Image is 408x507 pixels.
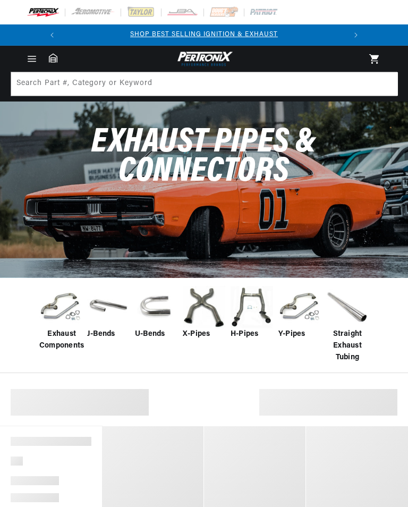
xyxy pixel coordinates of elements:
span: J-Bends [87,328,115,340]
div: 1 of 2 [63,30,345,40]
button: Translation missing: en.sections.announcements.next_announcement [345,24,367,46]
span: Y-Pipes [278,328,305,340]
a: Straight Exhaust Tubing Straight Exhaust Tubing [326,286,369,364]
a: J-Bends J-Bends [87,286,130,340]
img: H-Pipes [231,286,273,328]
a: SHOP BEST SELLING IGNITION & EXHAUST [130,31,278,38]
span: H-Pipes [231,328,259,340]
span: Exhaust Components [39,328,84,352]
summary: Menu [20,53,44,65]
a: Garage: 0 item(s) [49,53,57,63]
span: Straight Exhaust Tubing [326,328,369,364]
button: Translation missing: en.sections.announcements.previous_announcement [41,24,63,46]
span: Exhaust Pipes & Connectors [91,125,317,189]
img: X-Pipes [183,286,225,328]
img: Y-Pipes [278,286,321,328]
a: H-Pipes H-Pipes [231,286,273,340]
span: U-Bends [135,328,165,340]
span: X-Pipes [183,328,210,340]
img: Pertronix [175,50,233,67]
button: Search Part #, Category or Keyword [373,72,397,96]
input: Search Part #, Category or Keyword [11,72,398,96]
img: J-Bends [87,286,130,328]
div: Announcement [63,30,345,40]
img: Exhaust Components [39,286,82,328]
a: Exhaust Components Exhaust Components [39,286,82,352]
img: U-Bends [135,286,177,328]
a: X-Pipes X-Pipes [183,286,225,340]
a: Y-Pipes Y-Pipes [278,286,321,340]
img: Straight Exhaust Tubing [326,286,369,328]
a: U-Bends U-Bends [135,286,177,340]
